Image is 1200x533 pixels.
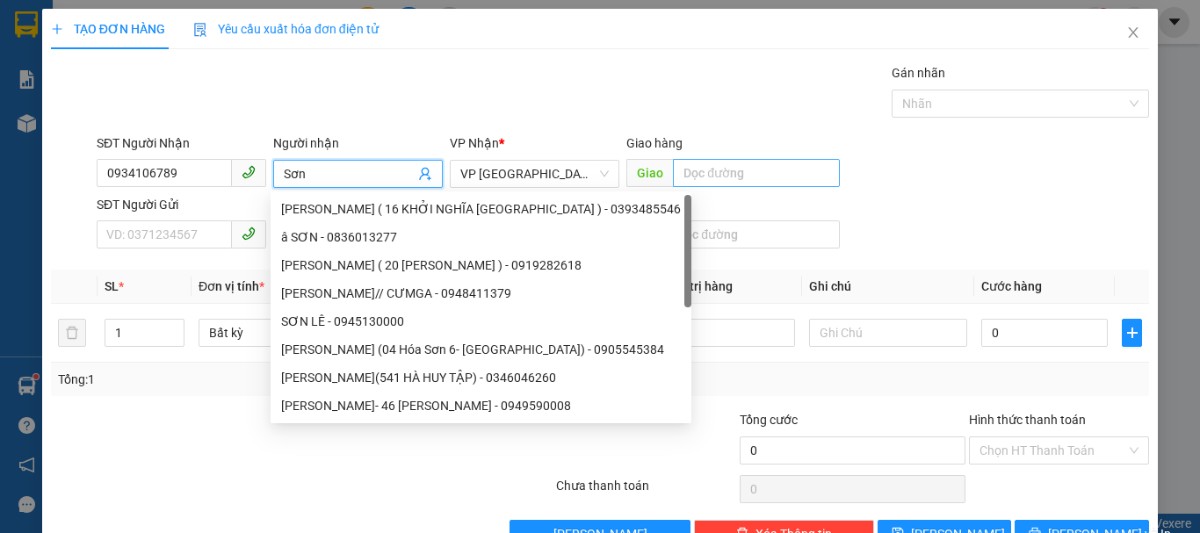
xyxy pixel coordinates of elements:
div: [PERSON_NAME] ( 20 [PERSON_NAME] ) - 0919282618 [281,256,681,275]
button: Close [1109,9,1158,58]
div: SƠN LÊ - 0945130000 [281,312,681,331]
span: Giao hàng [626,136,683,150]
div: [PERSON_NAME]// CƯMGA - 0948411379 [281,284,681,303]
div: [PERSON_NAME] ( 16 KHỞI NGHĨA [GEOGRAPHIC_DATA] ) - 0393485546 [281,199,681,219]
span: Đơn vị tính [199,279,264,293]
label: Gán nhãn [892,66,945,80]
div: [PERSON_NAME](541 HÀ HUY TẬP) - 0346046260 [281,368,681,387]
div: TRẦN MINH NHẬT- 46 TRỊNH CÔNG SƠN - 0949590008 [271,392,691,420]
button: delete [58,319,86,347]
span: SL [105,279,119,293]
div: QUANG SƠN(541 HÀ HUY TẬP) - 0346046260 [271,364,691,392]
img: icon [193,23,207,37]
div: â SƠN - 0836013277 [271,223,691,251]
div: SĐT Người Nhận [97,133,266,153]
div: â SƠN - 0836013277 [281,227,681,247]
div: Chưa thanh toán [554,476,738,507]
th: Ghi chú [802,270,974,304]
div: TRẦN QUANG HUY ( 16 KHỞI NGHĨA BẮC SƠN ) - 0393485546 [271,195,691,223]
input: Dọc đường [667,220,840,248]
div: Người nhận [273,133,443,153]
div: ĐÀO ANH SƠN ( 20 HÙNG VƯƠNG ) - 0919282618 [271,251,691,279]
span: Cước hàng [981,279,1042,293]
span: Yêu cầu xuất hóa đơn điện tử [193,22,379,36]
span: user-add [418,167,432,181]
span: plus [51,23,63,35]
div: Nguyễn Hữu Công (04 Hóa Sơn 6- Đà Nẵng) - 0905545384 [271,335,691,364]
span: TẠO ĐƠN HÀNG [51,22,165,36]
button: plus [1122,319,1142,347]
span: phone [242,165,256,179]
span: Giao [626,159,673,187]
div: SƠN LÊ - 0945130000 [271,307,691,335]
div: Tổng: 1 [58,370,465,389]
input: Ghi Chú [809,319,967,347]
span: Tổng cước [740,413,798,427]
span: VP Đà Lạt [460,161,609,187]
span: VP Nhận [450,136,499,150]
span: plus [1123,326,1141,340]
span: close [1126,25,1140,40]
label: Hình thức thanh toán [969,413,1086,427]
span: Giá trị hàng [668,279,733,293]
div: [PERSON_NAME]- 46 [PERSON_NAME] - 0949590008 [281,396,681,415]
span: Bất kỳ [209,320,346,346]
input: Dọc đường [673,159,840,187]
div: [PERSON_NAME] (04 Hóa Sơn 6- [GEOGRAPHIC_DATA]) - 0905545384 [281,340,681,359]
input: 0 [668,319,794,347]
div: NGUYỄN NGỌC SƠN// CƯMGA - 0948411379 [271,279,691,307]
div: SĐT Người Gửi [97,195,266,214]
span: phone [242,227,256,241]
